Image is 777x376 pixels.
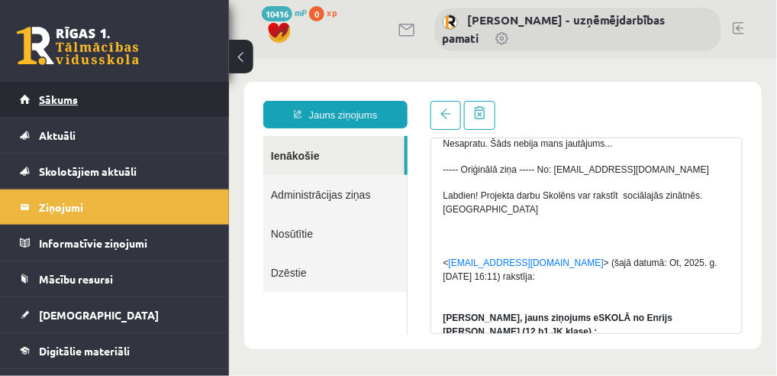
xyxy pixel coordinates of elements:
[39,344,130,358] span: Digitālie materiāli
[327,6,337,18] span: xp
[17,27,139,65] a: Rīgas 1. Tālmācības vidusskola
[262,6,307,18] a: 10416 mP
[214,254,443,278] b: [PERSON_NAME], jauns ziņojums eSKOLĀ no Enrijs [PERSON_NAME] (12.b1 JK klase) :
[20,154,210,189] a: Skolotājiem aktuāli
[39,308,159,322] span: [DEMOGRAPHIC_DATA]
[39,190,210,225] legend: Ziņojumi
[34,42,179,70] a: Jauns ziņojums
[39,92,78,106] span: Sākums
[20,82,210,117] a: Sākums
[443,15,458,30] img: Solvita Kozlovska - uzņēmējdarbības pamati
[20,261,210,297] a: Mācību resursi
[20,190,210,225] a: Ziņojumi
[20,333,210,368] a: Digitālie materiāli
[34,194,178,233] a: Dzēstie
[39,164,137,178] span: Skolotājiem aktuāli
[20,118,210,153] a: Aktuāli
[262,6,292,21] span: 10416
[219,199,374,209] a: [EMAIL_ADDRESS][DOMAIN_NAME]
[34,77,176,116] a: Ienākošie
[34,116,178,155] a: Administrācijas ziņas
[309,6,324,21] span: 0
[214,104,501,118] p: ----- Oriģinālā ziņa ----- No: [EMAIL_ADDRESS][DOMAIN_NAME]
[39,128,76,142] span: Aktuāli
[443,12,666,46] a: [PERSON_NAME] - uzņēmējdarbības pamati
[295,6,307,18] span: mP
[39,225,210,261] legend: Informatīvie ziņojumi
[20,225,210,261] a: Informatīvie ziņojumi
[39,272,113,286] span: Mācību resursi
[214,197,501,225] div: < > (šajā datumā: Ot, 2025. g. [DATE] 16:11) rakstīja:
[34,155,178,194] a: Nosūtītie
[214,130,501,157] div: Labdien! Projekta darbu Skolēns var rakstīt sociālajās zinātnēs. [GEOGRAPHIC_DATA]
[20,297,210,332] a: [DEMOGRAPHIC_DATA]
[309,6,344,18] a: 0 xp
[214,78,501,92] p: Nesapratu. Šāds nebija mans jautājums...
